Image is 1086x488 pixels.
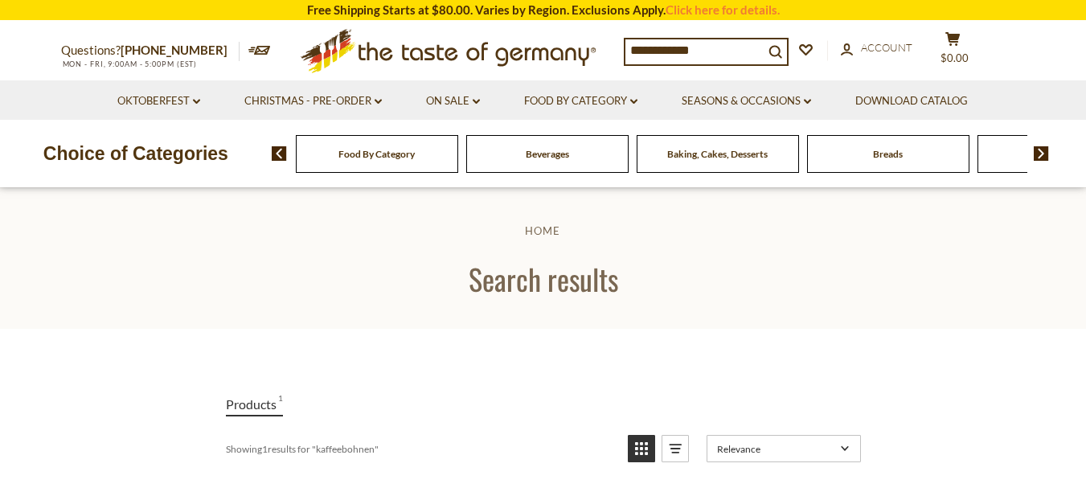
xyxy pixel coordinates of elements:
[929,31,977,72] button: $0.00
[861,41,912,54] span: Account
[426,92,480,110] a: On Sale
[855,92,968,110] a: Download Catalog
[666,2,780,17] a: Click here for details.
[628,435,655,462] a: View grid mode
[338,148,415,160] a: Food By Category
[1034,146,1049,161] img: next arrow
[121,43,227,57] a: [PHONE_NUMBER]
[278,393,283,415] span: 1
[524,92,637,110] a: Food By Category
[525,224,560,237] a: Home
[682,92,811,110] a: Seasons & Occasions
[841,39,912,57] a: Account
[226,435,616,462] div: Showing results for " "
[117,92,200,110] a: Oktoberfest
[662,435,689,462] a: View list mode
[526,148,569,160] a: Beverages
[667,148,768,160] a: Baking, Cakes, Desserts
[226,393,283,416] a: View Products Tab
[244,92,382,110] a: Christmas - PRE-ORDER
[717,443,835,455] span: Relevance
[262,443,268,455] b: 1
[707,435,861,462] a: Sort options
[61,40,240,61] p: Questions?
[941,51,969,64] span: $0.00
[873,148,903,160] a: Breads
[272,146,287,161] img: previous arrow
[61,59,198,68] span: MON - FRI, 9:00AM - 5:00PM (EST)
[50,260,1036,297] h1: Search results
